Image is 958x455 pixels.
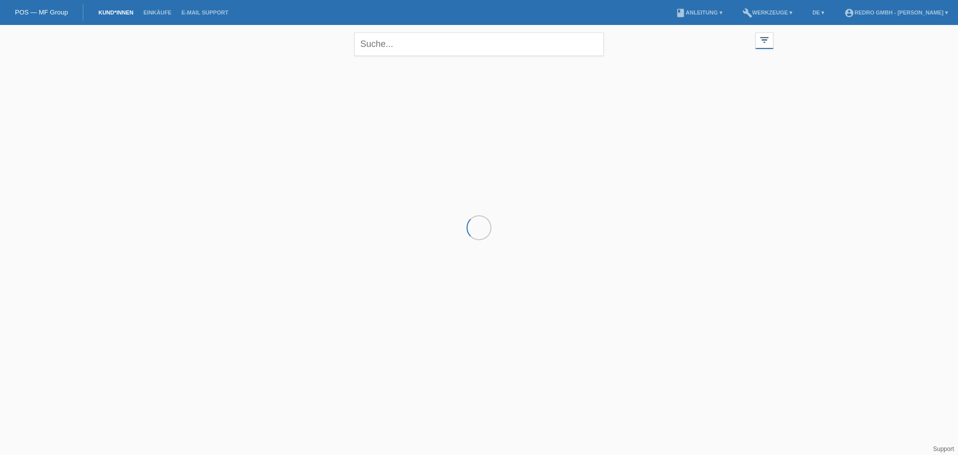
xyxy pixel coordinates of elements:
i: account_circle [844,8,854,18]
a: account_circleRedro GmbH - [PERSON_NAME] ▾ [839,9,953,15]
a: Einkäufe [138,9,176,15]
i: book [676,8,686,18]
input: Suche... [354,32,604,56]
i: filter_list [759,34,770,45]
a: bookAnleitung ▾ [671,9,727,15]
a: Support [933,446,954,453]
a: E-Mail Support [177,9,234,15]
a: DE ▾ [807,9,829,15]
i: build [742,8,752,18]
a: Kund*innen [93,9,138,15]
a: buildWerkzeuge ▾ [737,9,798,15]
a: POS — MF Group [15,8,68,16]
